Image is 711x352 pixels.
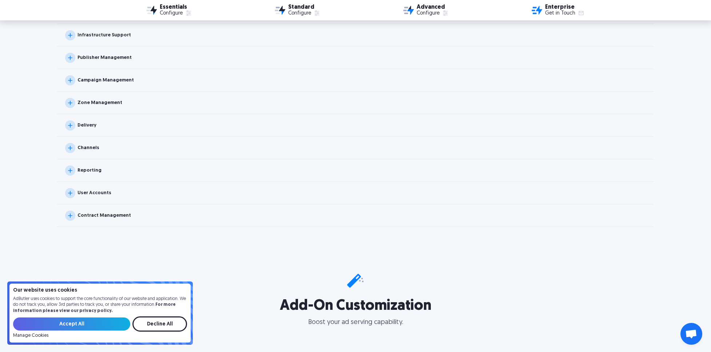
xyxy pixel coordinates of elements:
[417,10,449,17] a: Configure
[160,11,183,16] div: Configure
[78,33,131,37] div: Infrastructure Support
[417,4,449,10] div: Advanced
[12,320,699,325] p: Boost your ad serving capability.
[680,323,702,345] div: Open chat
[78,168,102,173] div: Reporting
[160,4,192,10] div: Essentials
[288,10,321,17] a: Configure
[78,145,99,150] div: Channels
[78,78,134,83] div: Campaign Management
[288,11,311,16] div: Configure
[78,191,111,195] div: User Accounts
[78,213,131,218] div: Contract Management
[78,123,96,128] div: Delivery
[13,317,130,331] input: Accept All
[78,100,122,105] div: Zone Management
[13,296,187,314] p: AdButler uses cookies to support the core functionality of our website and application. We do not...
[78,55,132,60] div: Publisher Management
[288,4,321,10] div: Standard
[545,4,585,10] div: Enterprise
[12,296,699,316] h2: Add-On Customization
[545,11,575,16] div: Get in Touch
[417,11,440,16] div: Configure
[132,316,187,332] input: Decline All
[160,10,192,17] a: Configure
[13,316,187,338] form: Email Form
[13,288,187,293] h4: Our website uses cookies
[13,333,48,338] a: Manage Cookies
[545,10,585,17] a: Get in Touch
